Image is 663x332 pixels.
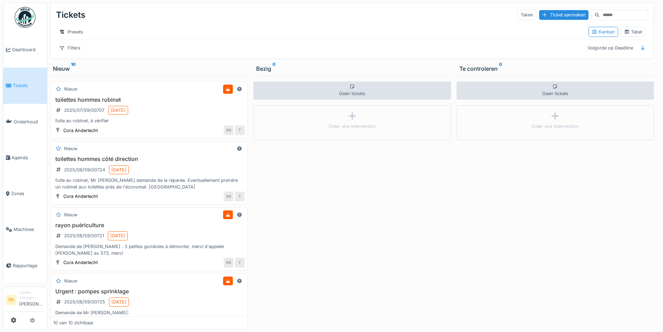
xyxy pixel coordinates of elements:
[3,68,47,103] a: Tickets
[64,299,105,305] div: 2025/08/59/00725
[64,145,77,152] div: Nieuw
[110,232,125,239] div: [DATE]
[256,64,448,73] div: Bezig
[459,64,652,73] div: Te controleren
[56,6,85,24] div: Tickets
[64,278,77,284] div: Nieuw
[71,64,76,73] sup: 10
[329,123,376,130] div: Créer une intervention
[111,167,126,173] div: [DATE]
[63,259,98,266] div: Cora Anderlecht
[3,140,47,176] a: Agenda
[64,211,77,218] div: Nieuw
[53,319,94,326] div: 10 van 10 zichtbaar
[273,64,276,73] sup: 0
[53,117,245,124] div: fuite au robinet, à vérifier
[235,192,245,201] div: T
[14,226,44,233] span: Machines
[53,309,245,323] div: Demande de Mr [PERSON_NAME]: Pourriez-vous me communiquer la puissance électrique des pompes spri...
[235,125,245,135] div: T
[53,64,245,73] div: Nieuw
[253,82,451,100] div: Geen tickets
[224,192,234,201] div: RR
[499,64,502,73] sup: 0
[592,29,615,35] div: Kanban
[15,7,35,28] img: Badge_color-CXgf-gQk.svg
[3,32,47,68] a: Dashboard
[539,10,589,20] div: Ticket aanmaken
[224,258,234,268] div: RR
[56,43,84,53] div: Filters
[19,290,44,310] li: [PERSON_NAME]
[64,167,105,173] div: 2025/08/59/00724
[13,262,44,269] span: Rapportage
[518,10,536,20] div: Taken
[11,190,44,197] span: Zones
[3,211,47,247] a: Machines
[3,176,47,211] a: Zones
[6,295,16,305] li: RR
[64,107,104,114] div: 2025/07/59/00707
[11,154,44,161] span: Agenda
[63,193,98,200] div: Cora Anderlecht
[53,96,245,103] h3: toilettes hommes robinet
[584,43,636,53] div: Volgorde op Deadline
[64,232,104,239] div: 2025/08/59/00721
[56,27,86,37] div: Presets
[235,258,245,268] div: T
[531,123,579,130] div: Créer une intervention
[64,86,77,92] div: Nieuw
[53,156,245,162] h3: toilettes hommes côté direction
[111,107,126,114] div: [DATE]
[111,299,126,305] div: [DATE]
[457,82,654,100] div: Geen tickets
[3,104,47,140] a: Onderhoud
[3,248,47,284] a: Rapportage
[14,118,44,125] span: Onderhoud
[13,82,44,89] span: Tickets
[53,222,245,229] h3: rayon puériculture
[224,125,234,135] div: RR
[63,127,98,134] div: Cora Anderlecht
[53,288,245,295] h3: Urgent : pompes sprinklage
[53,177,245,190] div: fuite au robinet, Mr [PERSON_NAME] demande de la réparée. Eventuellement prendre un robinet aux t...
[12,46,44,53] span: Dashboard
[19,290,44,301] div: Lokale manager
[624,29,642,35] div: Tabel
[53,243,245,256] div: Demande de [PERSON_NAME] : 3 petites gondoles à démonter, merci d'appeler [PERSON_NAME] au 573, m...
[6,290,44,312] a: RR Lokale manager[PERSON_NAME]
